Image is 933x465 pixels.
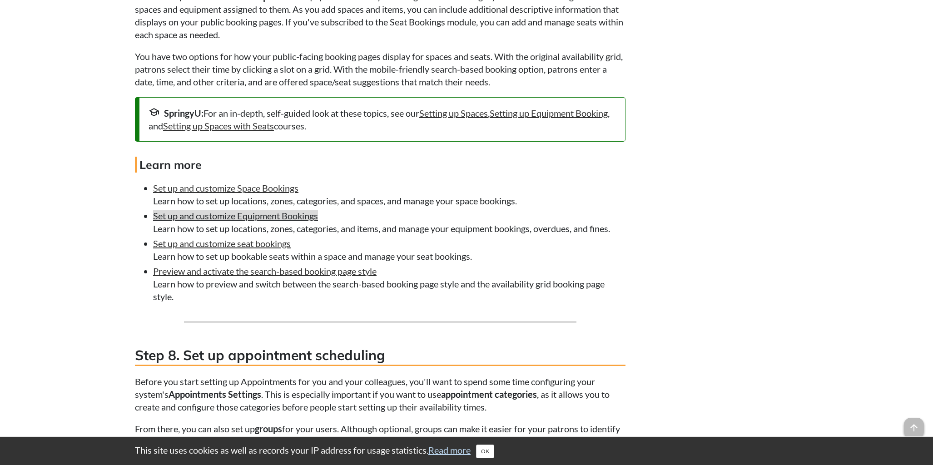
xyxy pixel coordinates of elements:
h4: Learn more [135,157,625,173]
li: Learn how to set up locations, zones, categories, and spaces, and manage your space bookings. [153,182,625,207]
strong: groups [255,423,282,434]
a: Set up and customize Space Bookings [153,183,298,193]
p: Before you start setting up Appointments for you and your colleagues, you'll want to spend some t... [135,375,625,413]
a: Preview and activate the search-based booking page style [153,266,377,277]
a: Set up and customize Equipment Bookings [153,210,318,221]
li: Learn how to set up locations, zones, categories, and items, and manage your equipment bookings, ... [153,209,625,235]
strong: Appointments Settings [169,389,261,400]
a: Read more [428,445,471,455]
strong: appointment categories [441,389,537,400]
strong: SpringyU: [164,108,203,119]
a: arrow_upward [904,419,924,430]
p: From there, you can also set up for your users. Although optional, groups can make it easier for ... [135,422,625,448]
div: For an in-depth, self-guided look at these topics, see our , , and courses. [149,107,616,132]
li: Learn how to set up bookable seats within a space and manage your seat bookings. [153,237,625,262]
button: Close [476,445,494,458]
li: Learn how to preview and switch between the search-based booking page style and the availability ... [153,265,625,303]
span: school [149,107,159,118]
h3: Step 8. Set up appointment scheduling [135,346,625,366]
p: You have two options for how your public-facing booking pages display for spaces and seats. With ... [135,50,625,88]
a: Set up and customize seat bookings [153,238,291,249]
div: This site uses cookies as well as records your IP address for usage statistics. [126,444,807,458]
span: arrow_upward [904,418,924,438]
a: Setting up Equipment Booking [490,108,608,119]
a: Setting up Spaces with Seats [163,120,274,131]
a: Setting up Spaces [419,108,488,119]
